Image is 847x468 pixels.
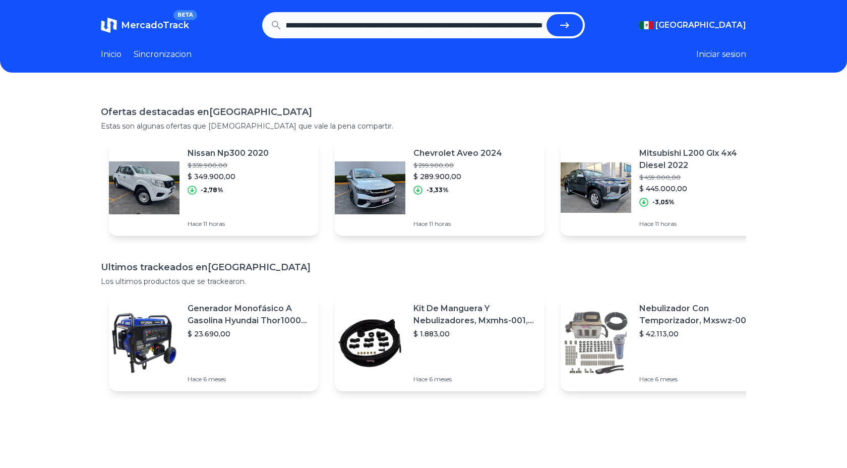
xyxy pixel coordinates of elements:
[561,295,770,391] a: Featured imageNebulizador Con Temporizador, Mxswz-009, 50m, 40 Boquillas$ 42.113,00Hace 6 meses
[639,147,762,171] p: Mitsubishi L200 Glx 4x4 Diesel 2022
[101,276,746,286] p: Los ultimos productos que se trackearon.
[101,17,117,33] img: MercadoTrack
[188,303,311,327] p: Generador Monofásico A Gasolina Hyundai Thor10000 P 11.5 Kw
[101,121,746,131] p: Estas son algunas ofertas que [DEMOGRAPHIC_DATA] que vale la pena compartir.
[413,303,536,327] p: Kit De Manguera Y Nebulizadores, Mxmhs-001, 6m, 6 Tees, 8 Bo
[188,375,311,383] p: Hace 6 meses
[639,375,762,383] p: Hace 6 meses
[188,147,269,159] p: Nissan Np300 2020
[101,17,189,33] a: MercadoTrackBETA
[109,152,179,223] img: Featured image
[109,295,319,391] a: Featured imageGenerador Monofásico A Gasolina Hyundai Thor10000 P 11.5 Kw$ 23.690,00Hace 6 meses
[639,329,762,339] p: $ 42.113,00
[639,173,762,182] p: $ 459.000,00
[134,48,192,61] a: Sincronizacion
[109,308,179,378] img: Featured image
[101,48,122,61] a: Inicio
[639,220,762,228] p: Hace 11 horas
[639,184,762,194] p: $ 445.000,00
[427,186,449,194] p: -3,33%
[101,105,746,119] h1: Ofertas destacadas en [GEOGRAPHIC_DATA]
[413,220,502,228] p: Hace 11 horas
[413,171,502,182] p: $ 289.900,00
[561,139,770,236] a: Featured imageMitsubishi L200 Glx 4x4 Diesel 2022$ 459.000,00$ 445.000,00-3,05%Hace 11 horas
[188,161,269,169] p: $ 359.900,00
[201,186,223,194] p: -2,78%
[188,220,269,228] p: Hace 11 horas
[335,139,544,236] a: Featured imageChevrolet Aveo 2024$ 299.900,00$ 289.900,00-3,33%Hace 11 horas
[335,152,405,223] img: Featured image
[639,303,762,327] p: Nebulizador Con Temporizador, Mxswz-009, 50m, 40 Boquillas
[188,329,311,339] p: $ 23.690,00
[121,20,189,31] span: MercadoTrack
[413,375,536,383] p: Hace 6 meses
[188,171,269,182] p: $ 349.900,00
[335,308,405,378] img: Featured image
[413,147,502,159] p: Chevrolet Aveo 2024
[109,139,319,236] a: Featured imageNissan Np300 2020$ 359.900,00$ 349.900,00-2,78%Hace 11 horas
[652,198,675,206] p: -3,05%
[413,329,536,339] p: $ 1.883,00
[173,10,197,20] span: BETA
[639,19,746,31] button: [GEOGRAPHIC_DATA]
[561,152,631,223] img: Featured image
[413,161,502,169] p: $ 299.900,00
[561,308,631,378] img: Featured image
[655,19,746,31] span: [GEOGRAPHIC_DATA]
[335,295,544,391] a: Featured imageKit De Manguera Y Nebulizadores, Mxmhs-001, 6m, 6 Tees, 8 Bo$ 1.883,00Hace 6 meses
[639,21,653,29] img: Mexico
[101,260,746,274] h1: Ultimos trackeados en [GEOGRAPHIC_DATA]
[696,48,746,61] button: Iniciar sesion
